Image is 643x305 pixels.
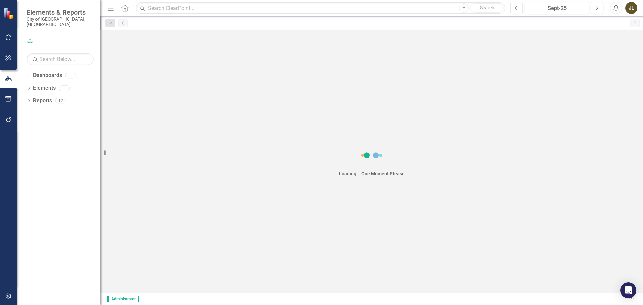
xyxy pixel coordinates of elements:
button: Sept-25 [525,2,589,14]
a: Elements [33,84,56,92]
img: ClearPoint Strategy [3,7,15,19]
button: JL [625,2,637,14]
input: Search Below... [27,53,94,65]
a: Reports [33,97,52,105]
div: Sept-25 [527,4,587,12]
div: Loading... One Moment Please [339,170,405,177]
button: Search [470,3,504,13]
a: Dashboards [33,72,62,79]
div: Open Intercom Messenger [620,282,636,298]
span: Elements & Reports [27,8,94,16]
input: Search ClearPoint... [136,2,505,14]
span: Search [480,5,494,10]
small: City of [GEOGRAPHIC_DATA], [GEOGRAPHIC_DATA] [27,16,94,27]
span: Administrator [107,296,139,302]
div: 12 [55,98,66,104]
